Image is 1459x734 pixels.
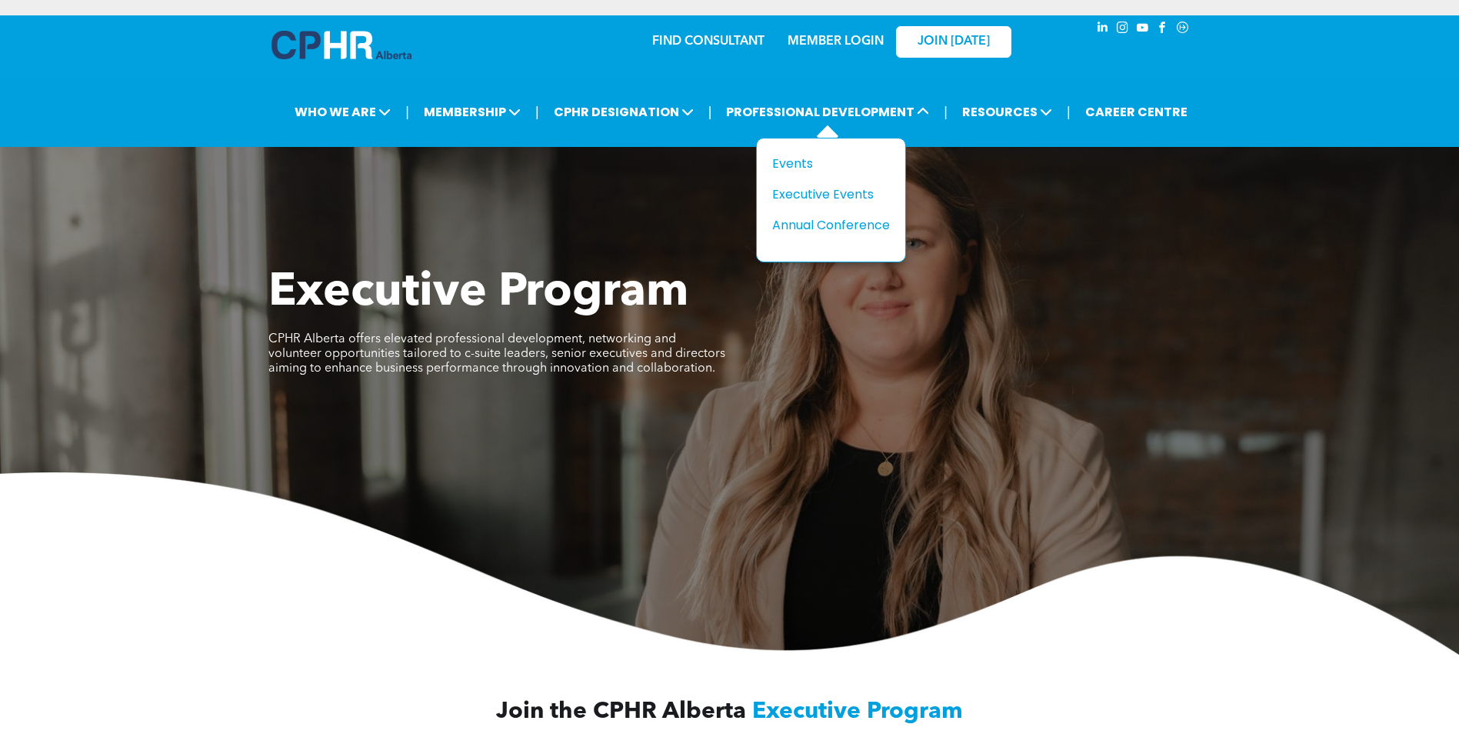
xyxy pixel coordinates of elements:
a: Annual Conference [772,215,890,235]
a: JOIN [DATE] [896,26,1011,58]
a: Events [772,154,890,173]
li: | [405,96,409,128]
li: | [1067,96,1071,128]
a: facebook [1154,19,1171,40]
span: CPHR Alberta offers elevated professional development, networking and volunteer opportunities tai... [268,333,725,375]
a: Social network [1174,19,1191,40]
div: Executive Events [772,185,878,204]
a: MEMBER LOGIN [788,35,884,48]
div: Annual Conference [772,215,878,235]
img: A blue and white logo for cp alberta [271,31,411,59]
span: PROFESSIONAL DEVELOPMENT [721,98,934,126]
li: | [944,96,948,128]
a: linkedin [1094,19,1111,40]
a: youtube [1134,19,1151,40]
span: Join the CPHR Alberta [496,700,746,723]
span: WHO WE ARE [290,98,395,126]
li: | [535,96,539,128]
a: FIND CONSULTANT [652,35,764,48]
span: MEMBERSHIP [419,98,525,126]
li: | [708,96,712,128]
a: instagram [1114,19,1131,40]
span: JOIN [DATE] [918,35,990,49]
span: RESOURCES [958,98,1057,126]
span: CPHR DESIGNATION [549,98,698,126]
div: Events [772,154,878,173]
a: CAREER CENTRE [1081,98,1192,126]
span: Executive Program [268,270,688,316]
span: Executive Program [752,700,963,723]
a: Executive Events [772,185,890,204]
